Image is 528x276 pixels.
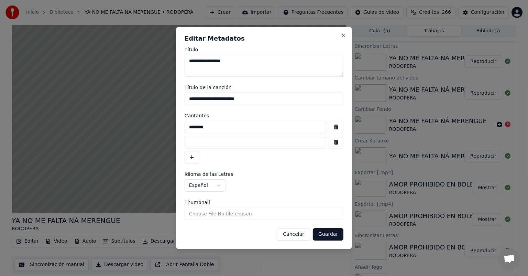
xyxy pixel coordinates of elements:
button: Cancelar [277,228,310,241]
label: Título de la canción [185,85,343,90]
span: Idioma de las Letras [185,172,233,177]
label: Cantantes [185,113,343,118]
h2: Editar Metadatos [185,35,343,42]
span: Thumbnail [185,200,210,205]
label: Título [185,47,343,52]
button: Guardar [313,228,343,241]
